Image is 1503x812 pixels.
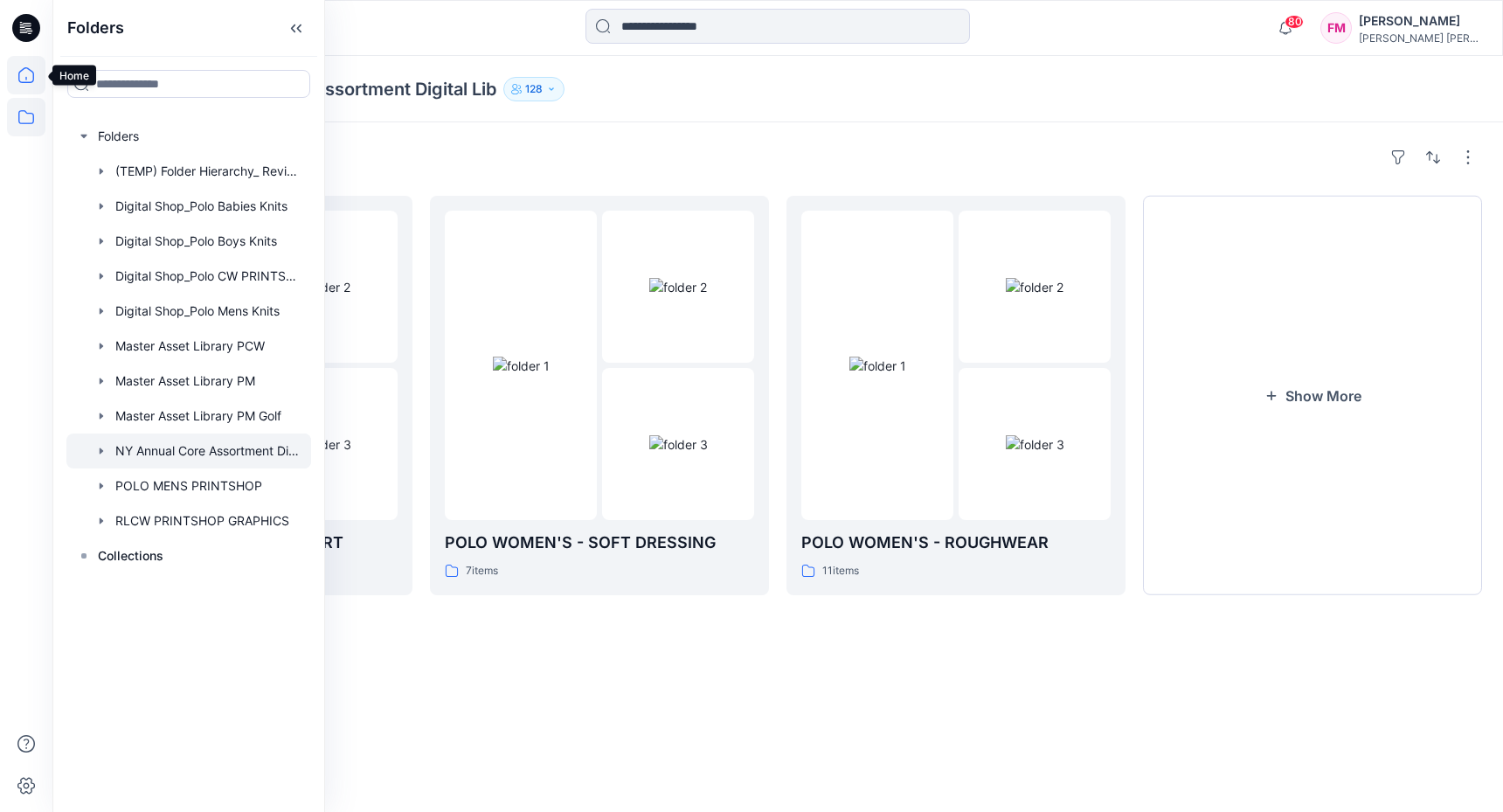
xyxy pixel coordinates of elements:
[1143,196,1482,595] button: Show More
[493,357,550,375] img: folder 1
[174,77,496,101] p: NY Annual Core Assortment Digital Lib
[786,196,1126,595] a: folder 1folder 2folder 3POLO WOMEN'S - ROUGHWEAR11items
[503,77,564,101] button: 128
[801,531,1111,555] p: POLO WOMEN'S - ROUGHWEAR
[1359,10,1481,31] div: [PERSON_NAME]
[1006,278,1063,296] img: folder 2
[849,357,906,375] img: folder 1
[445,531,754,555] p: POLO WOMEN'S - SOFT DRESSING
[1320,12,1352,44] div: FM
[525,80,543,99] p: 128
[822,562,859,580] p: 11 items
[1359,31,1481,45] div: [PERSON_NAME] [PERSON_NAME]
[98,545,163,566] p: Collections
[1006,435,1064,454] img: folder 3
[649,278,707,296] img: folder 2
[430,196,769,595] a: folder 1folder 2folder 3POLO WOMEN'S - SOFT DRESSING7items
[649,435,708,454] img: folder 3
[466,562,498,580] p: 7 items
[1285,15,1304,29] span: 80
